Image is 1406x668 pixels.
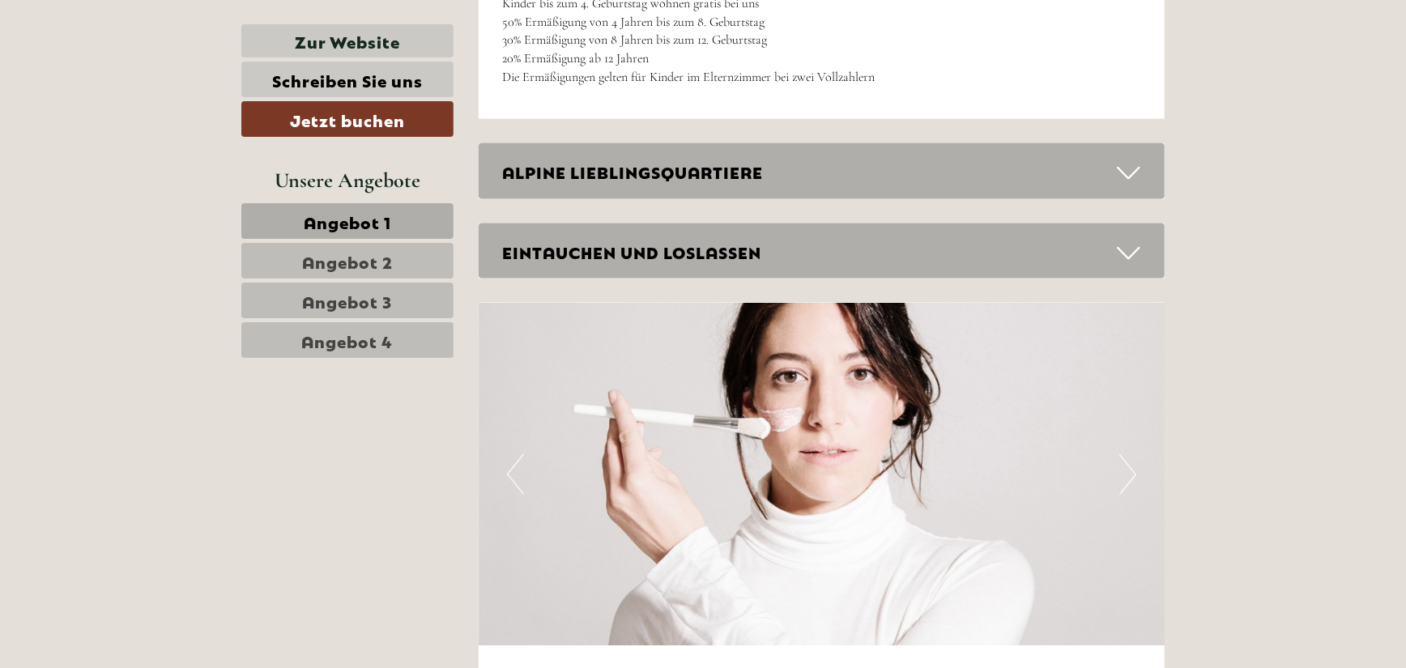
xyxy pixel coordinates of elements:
[241,101,454,137] a: Jetzt buchen
[304,210,391,232] span: Angebot 1
[24,79,230,90] small: 14:09
[241,62,454,97] a: Schreiben Sie uns
[290,12,348,40] div: [DATE]
[24,47,230,60] div: [GEOGRAPHIC_DATA]
[302,329,394,351] span: Angebot 4
[241,165,454,195] div: Unsere Angebote
[12,44,238,93] div: Guten Tag, wie können wir Ihnen helfen?
[507,454,524,495] button: Previous
[241,24,454,57] a: Zur Website
[525,419,638,455] button: Senden
[302,249,393,272] span: Angebot 2
[479,223,1165,279] div: EINTAUCHEN UND LOSLASSEN
[303,289,393,312] span: Angebot 3
[1119,454,1136,495] button: Next
[479,143,1165,199] div: ALPINE LIEBLINGSQUARTIERE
